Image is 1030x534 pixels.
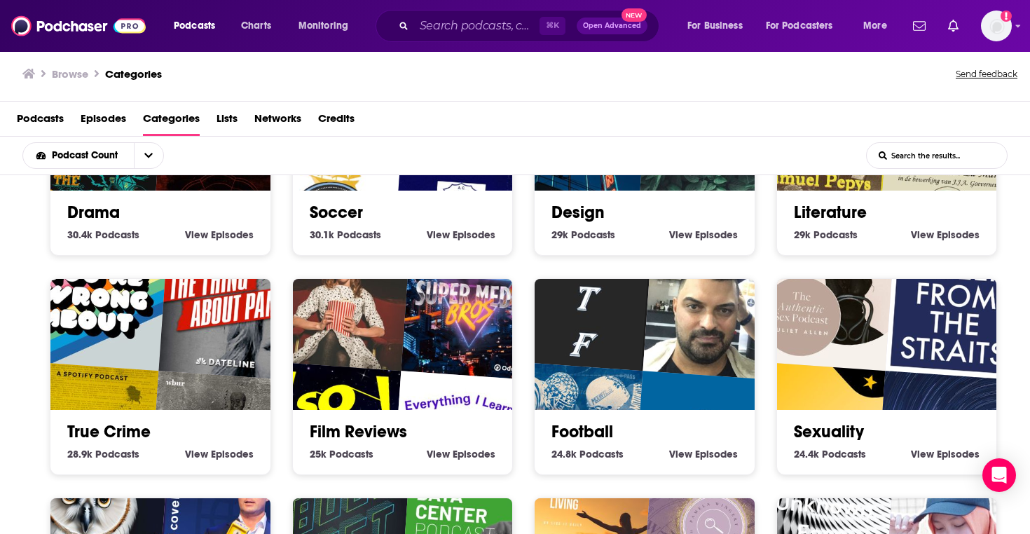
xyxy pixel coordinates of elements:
img: User Profile [981,11,1012,41]
span: Episodes [453,448,495,460]
span: Podcasts [329,448,373,460]
a: 24.8k Football Podcasts [551,448,624,460]
span: Podcast Count [52,151,123,160]
span: Podcasts [337,228,381,241]
a: Podcasts [17,107,64,136]
span: View [669,228,692,241]
span: View [185,228,208,241]
span: Charts [241,16,271,36]
a: True Crime [67,421,151,442]
button: open menu [289,15,366,37]
span: Episodes [937,228,980,241]
img: You're Wrong About [27,230,168,371]
img: Authentic Sex with Juliet Allen [753,230,894,371]
span: Open Advanced [583,22,641,29]
svg: Add a profile image [1001,11,1012,22]
button: open menu [678,15,760,37]
button: open menu [23,151,134,160]
a: View Sexuality Episodes [911,448,980,460]
span: Episodes [211,228,254,241]
span: Podcasts [579,448,624,460]
a: Show notifications dropdown [942,14,964,38]
span: Podcasts [95,448,139,460]
a: Football [551,421,613,442]
span: Podcasts [95,228,139,241]
a: 24.4k Sexuality Podcasts [794,448,866,460]
button: Send feedback [952,64,1022,84]
a: Soccer [310,202,363,223]
span: Podcasts [813,228,858,241]
span: View [427,448,450,460]
span: View [911,228,934,241]
span: For Business [687,16,743,36]
a: Credits [318,107,355,136]
span: Episodes [695,228,738,241]
span: View [427,228,450,241]
span: ⌘ K [540,17,565,35]
span: Podcasts [174,16,215,36]
span: View [669,448,692,460]
span: 29k [794,228,811,241]
span: 24.8k [551,448,577,460]
a: View Soccer Episodes [427,228,495,241]
input: Search podcasts, credits, & more... [414,15,540,37]
div: Search podcasts, credits, & more... [389,10,673,42]
span: 30.4k [67,228,92,241]
a: Sexuality [794,421,864,442]
span: View [185,448,208,460]
a: Categories [105,67,162,81]
a: Design [551,202,605,223]
button: open menu [853,15,905,37]
span: Podcasts [571,228,615,241]
button: Open AdvancedNew [577,18,647,34]
div: JTF Podcast [511,230,652,371]
span: For Podcasters [766,16,833,36]
img: Deixa o Cara Trabalhar [643,239,783,380]
a: Networks [254,107,301,136]
span: Podcasts [822,448,866,460]
h3: Browse [52,67,88,81]
span: 24.4k [794,448,819,460]
a: Film Reviews [310,421,407,442]
span: 28.9k [67,448,92,460]
span: 30.1k [310,228,334,241]
a: Drama [67,202,120,223]
a: View Literature Episodes [911,228,980,241]
a: Categories [143,107,200,136]
a: Show notifications dropdown [907,14,931,38]
a: View Drama Episodes [185,228,254,241]
button: open menu [757,15,853,37]
a: Episodes [81,107,126,136]
img: Super Media Bros Podcast [401,239,542,380]
span: 29k [551,228,568,241]
img: The Thing About Pam [158,239,299,380]
img: Podchaser - Follow, Share and Rate Podcasts [11,13,146,39]
a: Literature [794,202,867,223]
img: Queer from the Straits [885,239,1026,380]
span: Lists [217,107,238,136]
button: open menu [134,143,163,168]
div: Open Intercom Messenger [982,458,1016,492]
img: Verbal Diorama [269,230,410,371]
a: View Football Episodes [669,448,738,460]
a: 30.1k Soccer Podcasts [310,228,381,241]
span: Logged in as KTMSseat4 [981,11,1012,41]
span: Episodes [695,448,738,460]
span: New [622,8,647,22]
button: open menu [164,15,233,37]
a: View Film Reviews Episodes [427,448,495,460]
span: More [863,16,887,36]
